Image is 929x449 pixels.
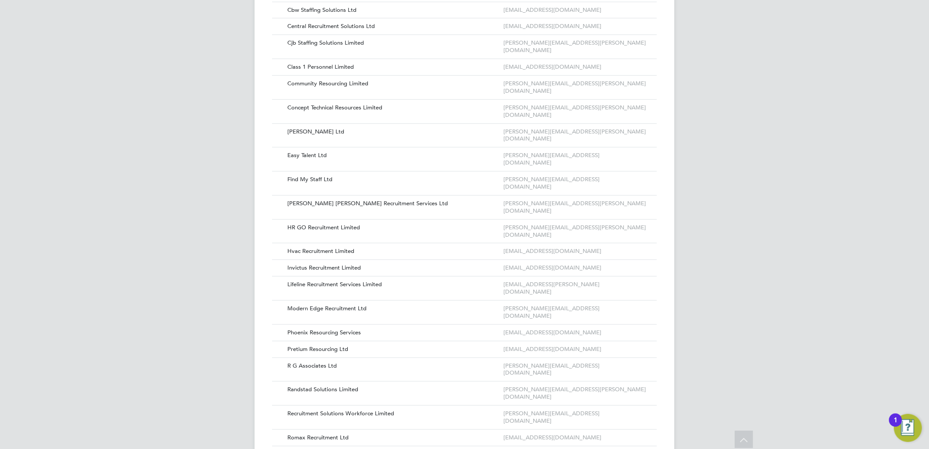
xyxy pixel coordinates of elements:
[281,59,501,75] div: Class 1 Personnel Limited
[281,406,501,422] div: Recruitment Solutions Workforce Limited
[281,260,501,276] div: Invictus Recruitment Limited
[281,301,501,317] div: Modern Edge Recruitment Ltd
[281,147,501,164] div: Easy Talent Ltd
[501,124,648,147] div: [PERSON_NAME][EMAIL_ADDRESS][PERSON_NAME][DOMAIN_NAME]
[501,35,648,59] div: [PERSON_NAME][EMAIL_ADDRESS][PERSON_NAME][DOMAIN_NAME]
[281,18,501,35] div: Central Recruitment Solutions Ltd
[281,76,501,92] div: Community Resourcing Limited
[501,2,648,18] div: [EMAIL_ADDRESS][DOMAIN_NAME]
[281,172,501,188] div: Find My Staff Ltd
[281,220,501,236] div: HR GO Recruitment Limited
[281,2,501,18] div: Cbw Staffing Solutions Ltd
[281,124,501,140] div: [PERSON_NAME] Ltd
[894,420,898,431] div: 1
[501,18,648,35] div: [EMAIL_ADDRESS][DOMAIN_NAME]
[501,220,648,243] div: [PERSON_NAME][EMAIL_ADDRESS][PERSON_NAME][DOMAIN_NAME]
[501,358,648,382] div: [PERSON_NAME][EMAIL_ADDRESS][DOMAIN_NAME]
[501,59,648,75] div: [EMAIL_ADDRESS][DOMAIN_NAME]
[501,243,648,260] div: [EMAIL_ADDRESS][DOMAIN_NAME]
[894,414,922,442] button: Open Resource Center, 1 new notification
[281,277,501,293] div: Lifeline Recruitment Services Limited
[281,35,501,51] div: Cjb Staffing Solutions Limited
[501,147,648,171] div: [PERSON_NAME][EMAIL_ADDRESS][DOMAIN_NAME]
[281,358,501,374] div: R G Associates Ltd
[501,196,648,219] div: [PERSON_NAME][EMAIL_ADDRESS][PERSON_NAME][DOMAIN_NAME]
[501,76,648,99] div: [PERSON_NAME][EMAIL_ADDRESS][PERSON_NAME][DOMAIN_NAME]
[281,196,501,212] div: [PERSON_NAME] [PERSON_NAME] Recruitment Services Ltd
[501,100,648,123] div: [PERSON_NAME][EMAIL_ADDRESS][PERSON_NAME][DOMAIN_NAME]
[501,172,648,195] div: [PERSON_NAME][EMAIL_ADDRESS][DOMAIN_NAME]
[281,325,501,341] div: Phoenix Resourcing Services
[281,382,501,398] div: Randstad Solutions Limited
[501,277,648,300] div: [EMAIL_ADDRESS][PERSON_NAME][DOMAIN_NAME]
[501,382,648,405] div: [PERSON_NAME][EMAIL_ADDRESS][PERSON_NAME][DOMAIN_NAME]
[281,243,501,260] div: Hvac Recruitment Limited
[501,301,648,324] div: [PERSON_NAME][EMAIL_ADDRESS][DOMAIN_NAME]
[501,341,648,358] div: [EMAIL_ADDRESS][DOMAIN_NAME]
[501,260,648,276] div: [EMAIL_ADDRESS][DOMAIN_NAME]
[501,430,648,446] div: [EMAIL_ADDRESS][DOMAIN_NAME]
[281,341,501,358] div: Pretium Resourcing Ltd
[501,406,648,429] div: [PERSON_NAME][EMAIL_ADDRESS][DOMAIN_NAME]
[501,325,648,341] div: [EMAIL_ADDRESS][DOMAIN_NAME]
[281,100,501,116] div: Concept Technical Resources Limited
[281,430,501,446] div: Romax Recruitment Ltd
